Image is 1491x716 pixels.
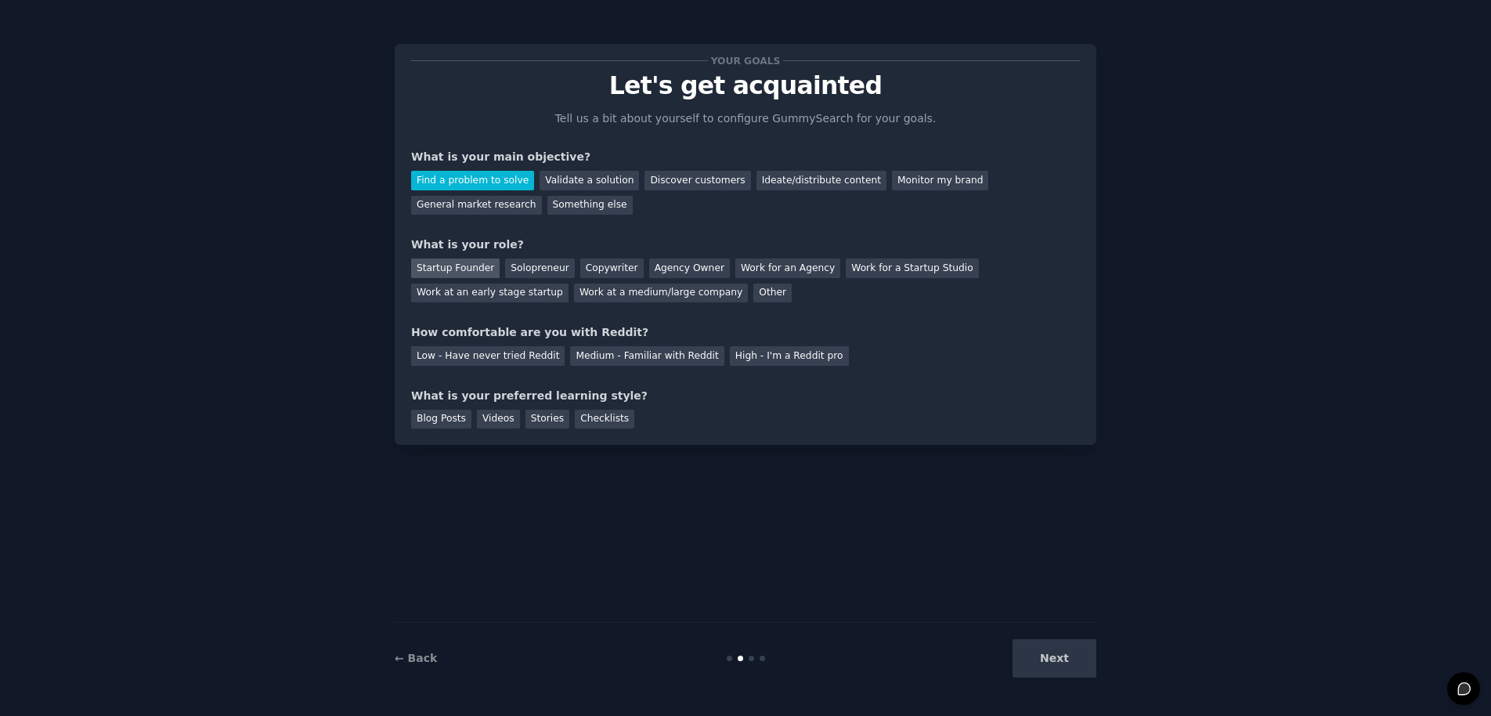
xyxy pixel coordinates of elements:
[477,410,520,429] div: Videos
[411,284,569,303] div: Work at an early stage startup
[411,324,1080,341] div: How comfortable are you with Reddit?
[756,171,886,190] div: Ideate/distribute content
[574,284,748,303] div: Work at a medium/large company
[411,388,1080,404] div: What is your preferred learning style?
[411,237,1080,253] div: What is your role?
[730,346,849,366] div: High - I'm a Reddit pro
[411,72,1080,99] p: Let's get acquainted
[411,346,565,366] div: Low - Have never tried Reddit
[644,171,750,190] div: Discover customers
[580,259,644,278] div: Copywriter
[411,410,471,429] div: Blog Posts
[395,652,437,664] a: ← Back
[411,171,534,190] div: Find a problem to solve
[892,171,988,190] div: Monitor my brand
[708,52,783,69] span: Your goals
[570,346,724,366] div: Medium - Familiar with Reddit
[540,171,639,190] div: Validate a solution
[525,410,569,429] div: Stories
[548,110,943,127] p: Tell us a bit about yourself to configure GummySearch for your goals.
[411,196,542,215] div: General market research
[649,259,730,278] div: Agency Owner
[547,196,633,215] div: Something else
[846,259,978,278] div: Work for a Startup Studio
[411,149,1080,165] div: What is your main objective?
[753,284,792,303] div: Other
[735,259,840,278] div: Work for an Agency
[575,410,634,429] div: Checklists
[505,259,574,278] div: Solopreneur
[411,259,500,278] div: Startup Founder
